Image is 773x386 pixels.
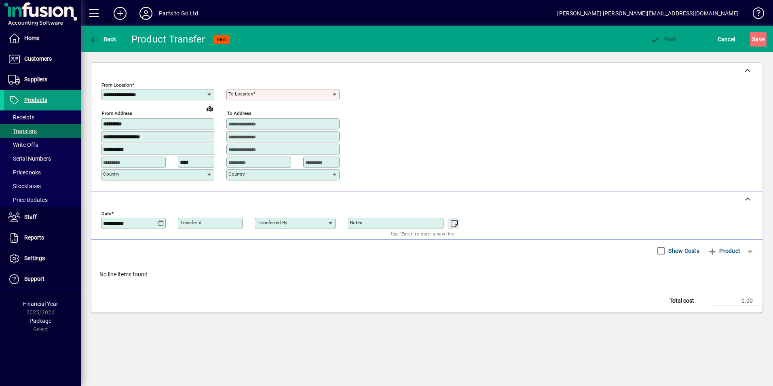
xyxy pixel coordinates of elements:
[8,155,51,162] span: Serial Numbers
[24,35,39,41] span: Home
[81,32,125,47] app-page-header-button: Back
[391,229,454,238] mat-hint: Use 'Enter' to start a new line
[228,91,253,97] mat-label: To location
[24,255,45,261] span: Settings
[703,244,744,258] button: Product
[101,210,111,216] mat-label: Date
[4,152,81,165] a: Serial Numbers
[133,6,159,21] button: Profile
[8,169,41,176] span: Pricebooks
[4,110,81,124] a: Receipts
[8,183,41,189] span: Stocktakes
[101,82,132,88] mat-label: From location
[24,76,47,83] span: Suppliers
[714,296,762,305] td: 0.00
[203,102,216,115] a: View on map
[4,124,81,138] a: Transfers
[4,193,81,207] a: Price Updates
[350,220,362,225] mat-label: Notes
[4,165,81,179] a: Pricebooks
[91,262,762,287] div: No line items found
[103,171,119,177] mat-label: Country
[667,247,699,255] label: Show Costs
[4,28,81,49] a: Home
[180,220,201,225] mat-label: Transfer #
[8,128,37,134] span: Transfers
[24,276,44,282] span: Support
[4,49,81,69] a: Customers
[4,248,81,269] a: Settings
[4,138,81,152] a: Write Offs
[750,32,767,47] button: Save
[89,36,116,42] span: Back
[257,220,287,225] mat-label: Transferred by
[4,207,81,227] a: Staff
[747,2,763,28] a: Knowledge Base
[159,7,200,20] div: Parts to Go Ltd.
[4,70,81,90] a: Suppliers
[24,55,52,62] span: Customers
[648,32,678,47] button: Post
[8,142,38,148] span: Write Offs
[665,296,714,305] td: Total cost
[30,318,51,324] span: Package
[664,36,668,42] span: P
[8,197,48,203] span: Price Updates
[24,214,37,220] span: Staff
[24,234,44,241] span: Reports
[708,244,740,257] span: Product
[87,32,118,47] button: Back
[131,33,205,46] div: Product Transfer
[217,37,227,42] span: NEW
[4,269,81,289] a: Support
[4,179,81,193] a: Stocktakes
[716,32,737,47] button: Cancel
[23,301,58,307] span: Financial Year
[8,114,34,121] span: Receipts
[24,97,47,103] span: Products
[718,33,735,46] span: Cancel
[4,228,81,248] a: Reports
[557,7,739,20] div: [PERSON_NAME] [PERSON_NAME][EMAIL_ADDRESS][DOMAIN_NAME]
[650,36,676,42] span: ost
[752,33,765,46] span: ave
[752,36,755,42] span: S
[107,6,133,21] button: Add
[228,171,245,177] mat-label: Country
